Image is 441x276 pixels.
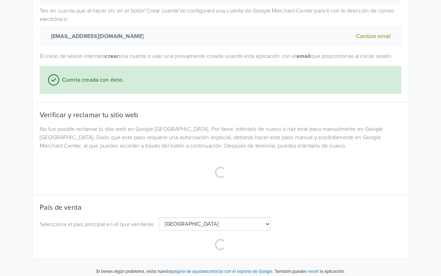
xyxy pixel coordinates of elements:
[308,267,319,275] button: reset
[40,111,401,119] h5: Verificar y reclamar tu sitio web
[34,125,407,150] div: No fue posible reclamar tu sitio web en Google [GEOGRAPHIC_DATA]. Por favor, inténtalo de nuevo o...
[59,76,124,84] span: Cuenta creada con éxito.
[105,53,119,60] strong: crear
[40,220,154,229] p: Selecciona el país principal en el que venderás
[96,268,273,275] p: Si tienes algún problema, visita nuestra o .
[273,267,345,275] p: También puedes la aplicación.
[40,52,401,60] p: El inicio de sesión intentará una cuenta o usar una previamente creada usando esta aplicación con...
[207,269,272,274] a: contacta con el soporte de Google
[354,32,393,41] button: Cambiar email
[172,269,204,274] a: página de ayuda
[296,53,311,60] strong: email
[40,7,401,46] p: Ten en cuenta que al hacer clic en el botón " Crear cuenta " se configurará una cuenta de Google ...
[48,32,144,40] strong: [EMAIL_ADDRESS][DOMAIN_NAME]
[40,203,401,212] h5: País de venta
